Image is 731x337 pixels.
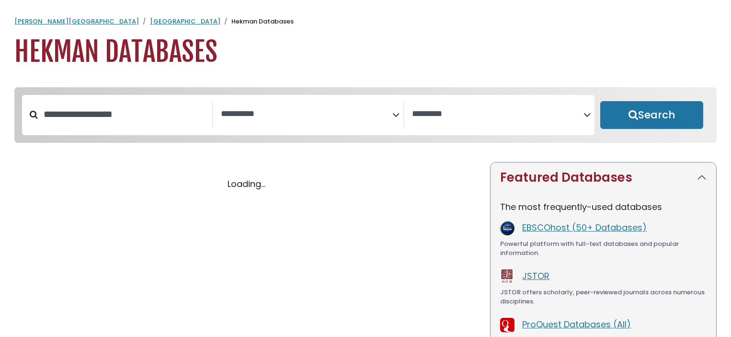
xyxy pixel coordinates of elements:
[38,106,212,122] input: Search database by title or keyword
[500,288,707,306] div: JSTOR offers scholarly, peer-reviewed journals across numerous disciplines.
[221,109,392,119] textarea: Search
[14,87,717,143] nav: Search filters
[600,101,703,129] button: Submit for Search Results
[522,318,631,330] a: ProQuest Databases (All)
[491,163,716,193] button: Featured Databases
[522,221,647,233] a: EBSCOhost (50+ Databases)
[500,200,707,213] p: The most frequently-used databases
[150,17,220,26] a: [GEOGRAPHIC_DATA]
[220,17,294,26] li: Hekman Databases
[14,17,717,26] nav: breadcrumb
[14,177,479,190] div: Loading...
[500,239,707,258] div: Powerful platform with full-text databases and popular information.
[522,270,549,282] a: JSTOR
[14,17,139,26] a: [PERSON_NAME][GEOGRAPHIC_DATA]
[412,109,583,119] textarea: Search
[14,36,717,68] h1: Hekman Databases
